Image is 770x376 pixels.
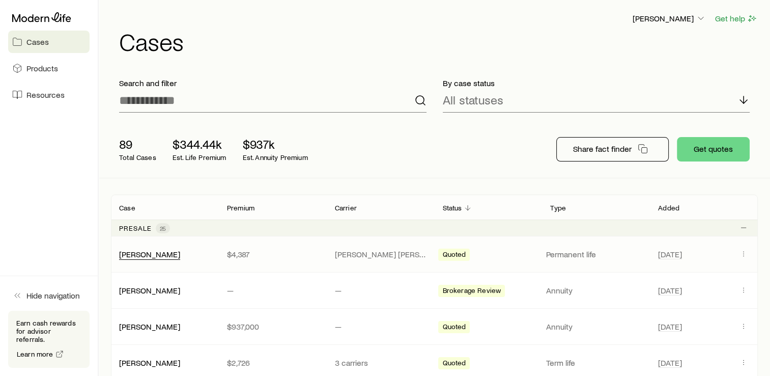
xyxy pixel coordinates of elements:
[658,321,682,332] span: [DATE]
[119,29,758,53] h1: Cases
[119,249,180,260] div: [PERSON_NAME]
[119,204,135,212] p: Case
[573,144,632,154] p: Share fact finder
[550,204,566,212] p: Type
[119,153,156,162] p: Total Cases
[658,249,682,259] span: [DATE]
[26,290,80,301] span: Hide navigation
[173,137,226,151] p: $344.44k
[677,137,750,162] button: Get quotes
[658,285,682,296] span: [DATE]
[658,204,679,212] p: Added
[715,13,758,24] button: Get help
[8,31,90,53] a: Cases
[442,286,501,297] span: Brokerage Review
[442,359,466,369] span: Quoted
[119,321,180,332] div: [PERSON_NAME]
[243,153,308,162] p: Est. Annuity Premium
[160,224,166,232] span: 25
[119,321,180,331] a: [PERSON_NAME]
[335,321,426,332] p: —
[26,37,49,47] span: Cases
[632,13,706,25] button: [PERSON_NAME]
[119,224,152,232] p: Presale
[442,323,466,333] span: Quoted
[8,57,90,79] a: Products
[442,250,466,261] span: Quoted
[227,358,319,368] p: $2,726
[633,13,706,23] p: [PERSON_NAME]
[119,358,180,367] a: [PERSON_NAME]
[17,351,53,358] span: Learn more
[8,284,90,307] button: Hide navigation
[335,249,426,259] p: [PERSON_NAME] [PERSON_NAME]
[119,285,180,295] a: [PERSON_NAME]
[546,321,646,332] p: Annuity
[546,285,646,296] p: Annuity
[119,137,156,151] p: 89
[243,137,308,151] p: $937k
[227,285,319,296] p: —
[173,153,226,162] p: Est. Life Premium
[119,285,180,296] div: [PERSON_NAME]
[26,63,58,73] span: Products
[227,321,319,332] p: $937,000
[442,204,462,212] p: Status
[546,249,646,259] p: Permanent life
[335,204,357,212] p: Carrier
[335,358,426,368] p: 3 carriers
[16,319,81,343] p: Earn cash rewards for advisor referrals.
[443,78,750,88] p: By case status
[227,204,254,212] p: Premium
[335,285,426,296] p: —
[556,137,669,162] button: Share fact finder
[119,78,426,88] p: Search and filter
[119,358,180,368] div: [PERSON_NAME]
[8,84,90,106] a: Resources
[26,90,65,100] span: Resources
[546,358,646,368] p: Term life
[443,93,503,107] p: All statuses
[119,249,180,259] a: [PERSON_NAME]
[8,311,90,368] div: Earn cash rewards for advisor referrals.Learn more
[658,358,682,368] span: [DATE]
[227,249,319,259] p: $4,387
